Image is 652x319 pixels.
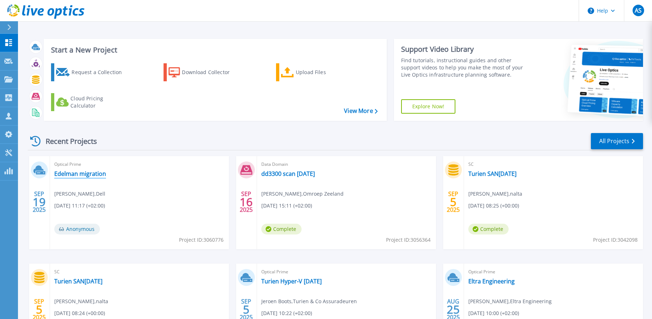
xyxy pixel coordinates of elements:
[468,202,519,210] span: [DATE] 08:25 (+00:00)
[261,170,315,177] a: dd3300 scan [DATE]
[635,8,642,13] span: AS
[240,199,253,205] span: 16
[468,160,639,168] span: SC
[243,306,249,313] span: 5
[51,46,377,54] h3: Start a New Project
[32,189,46,215] div: SEP 2025
[447,306,460,313] span: 25
[401,57,528,78] div: Find tutorials, instructional guides and other support videos to help you make the most of your L...
[446,189,460,215] div: SEP 2025
[54,202,105,210] span: [DATE] 11:17 (+02:00)
[468,170,516,177] a: Turien SAN[DATE]
[164,63,244,81] a: Download Collector
[54,160,225,168] span: Optical Prime
[468,278,515,285] a: Eltra Engineering
[261,190,344,198] span: [PERSON_NAME] , Omroep Zeeland
[593,236,638,244] span: Project ID: 3042098
[261,278,322,285] a: Turien Hyper-V [DATE]
[54,278,102,285] a: Turien SAN[DATE]
[468,190,522,198] span: [PERSON_NAME] , nalta
[261,160,432,168] span: Data Domain
[261,297,357,305] span: Jeroen Boots , Turien & Co Assuradeuren
[261,268,432,276] span: Optical Prime
[401,99,456,114] a: Explore Now!
[54,309,105,317] span: [DATE] 08:24 (+00:00)
[468,224,509,234] span: Complete
[401,45,528,54] div: Support Video Library
[54,170,106,177] a: Edelman migration
[468,309,519,317] span: [DATE] 10:00 (+02:00)
[468,268,639,276] span: Optical Prime
[54,268,225,276] span: SC
[296,65,353,79] div: Upload Files
[28,132,107,150] div: Recent Projects
[54,224,100,234] span: Anonymous
[261,202,312,210] span: [DATE] 15:11 (+02:00)
[70,95,128,109] div: Cloud Pricing Calculator
[261,309,312,317] span: [DATE] 10:22 (+02:00)
[72,65,129,79] div: Request a Collection
[239,189,253,215] div: SEP 2025
[54,297,108,305] span: [PERSON_NAME] , nalta
[468,297,552,305] span: [PERSON_NAME] , Eltra Engineering
[36,306,42,313] span: 5
[591,133,643,149] a: All Projects
[450,199,456,205] span: 5
[182,65,239,79] div: Download Collector
[179,236,224,244] span: Project ID: 3060776
[344,108,377,114] a: View More
[276,63,356,81] a: Upload Files
[261,224,302,234] span: Complete
[386,236,431,244] span: Project ID: 3056364
[33,199,46,205] span: 19
[51,93,131,111] a: Cloud Pricing Calculator
[51,63,131,81] a: Request a Collection
[54,190,105,198] span: [PERSON_NAME] , Dell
